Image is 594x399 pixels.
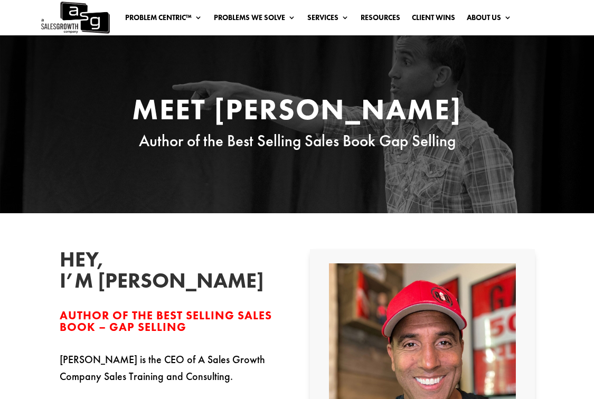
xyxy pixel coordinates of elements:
a: Resources [361,14,400,25]
a: Services [307,14,349,25]
a: About Us [467,14,512,25]
span: Author of the Best Selling Sales Book – Gap Selling [60,308,272,335]
a: Client Wins [412,14,455,25]
h2: Hey, I’m [PERSON_NAME] [60,249,218,297]
p: [PERSON_NAME] is the CEO of A Sales Growth Company Sales Training and Consulting. [60,351,284,395]
a: Problem Centric™ [125,14,202,25]
a: Problems We Solve [214,14,296,25]
h1: Meet [PERSON_NAME] [97,94,498,129]
span: Author of the Best Selling Sales Book Gap Selling [139,130,456,151]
